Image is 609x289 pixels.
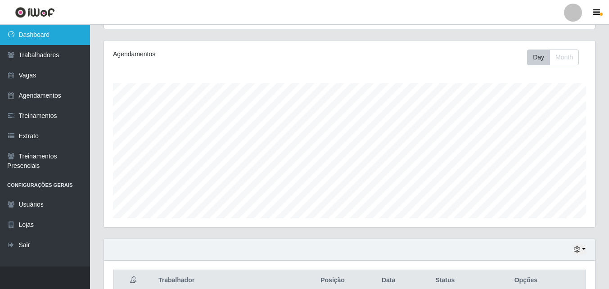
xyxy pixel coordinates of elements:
[527,50,550,65] button: Day
[550,50,579,65] button: Month
[527,50,579,65] div: First group
[113,50,302,59] div: Agendamentos
[527,50,586,65] div: Toolbar with button groups
[15,7,55,18] img: CoreUI Logo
